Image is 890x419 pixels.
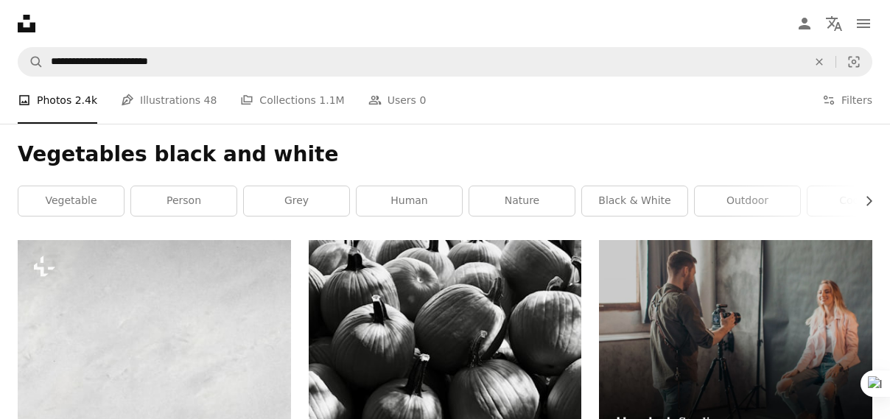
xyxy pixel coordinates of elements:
[18,47,872,77] form: Find visuals sitewide
[204,92,217,108] span: 48
[240,77,344,124] a: Collections 1.1M
[469,186,575,216] a: nature
[582,186,687,216] a: black & white
[309,370,582,383] a: A pile of pumpkins in black and white.
[18,186,124,216] a: vegetable
[131,186,236,216] a: person
[419,92,426,108] span: 0
[855,186,872,216] button: scroll list to the right
[695,186,800,216] a: outdoor
[357,186,462,216] a: human
[790,9,819,38] a: Log in / Sign up
[244,186,349,216] a: grey
[849,9,878,38] button: Menu
[18,141,872,168] h1: Vegetables black and white
[18,48,43,76] button: Search Unsplash
[822,77,872,124] button: Filters
[368,77,427,124] a: Users 0
[819,9,849,38] button: Language
[319,92,344,108] span: 1.1M
[803,48,835,76] button: Clear
[18,15,35,32] a: Home — Unsplash
[121,77,217,124] a: Illustrations 48
[836,48,872,76] button: Visual search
